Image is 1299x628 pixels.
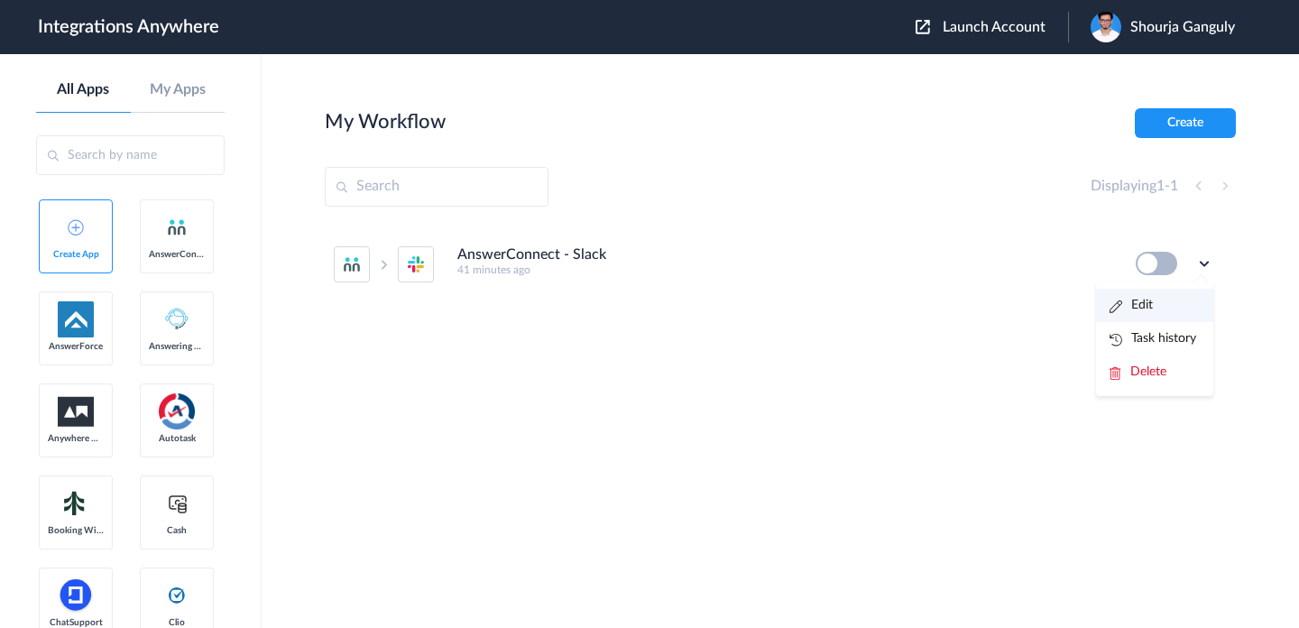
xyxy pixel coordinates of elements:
span: Cash [149,525,205,536]
img: launch-acct-icon.svg [916,20,930,34]
img: answerconnect-logo.svg [166,217,188,238]
span: AnswerForce [48,341,104,352]
img: aww.png [58,397,94,427]
img: clio-logo.svg [166,585,188,606]
span: 1 [1170,179,1178,193]
img: pp-2.jpg [1091,12,1121,42]
img: add-icon.svg [68,219,84,235]
button: Create [1135,108,1236,138]
h4: Displaying - [1091,178,1178,195]
input: Search by name [36,135,225,175]
span: AnswerConnect [149,249,205,260]
img: chatsupport-icon.svg [58,577,94,614]
span: Delete [1130,365,1166,378]
span: Clio [149,617,205,628]
img: Setmore_Logo.svg [58,487,94,520]
span: Launch Account [943,20,1046,34]
h4: AnswerConnect - Slack [457,246,606,263]
h5: 41 minutes ago [457,263,1111,276]
img: af-app-logo.svg [58,301,94,337]
span: 1 [1156,179,1165,193]
input: Search [325,167,548,207]
h2: My Workflow [325,110,446,134]
a: Task history [1110,332,1196,345]
a: Edit [1110,299,1153,311]
span: Create App [48,249,104,260]
span: Autotask [149,433,205,444]
a: All Apps [36,81,131,98]
h1: Integrations Anywhere [38,16,219,38]
img: Answering_service.png [159,301,195,337]
span: Anywhere Works [48,433,104,444]
img: autotask.png [159,393,195,429]
span: Shourja Ganguly [1130,19,1235,36]
button: Launch Account [916,19,1068,36]
span: ChatSupport [48,617,104,628]
span: Answering Service [149,341,205,352]
img: cash-logo.svg [166,493,189,514]
span: Booking Widget [48,525,104,536]
a: My Apps [131,81,226,98]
